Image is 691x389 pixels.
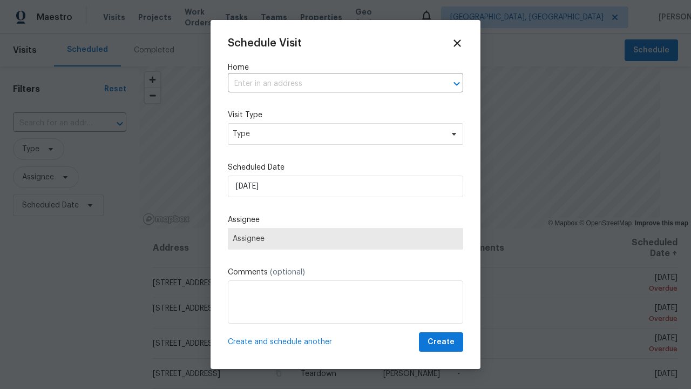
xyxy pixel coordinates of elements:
[228,337,332,347] span: Create and schedule another
[228,214,463,225] label: Assignee
[270,269,305,276] span: (optional)
[228,267,463,278] label: Comments
[233,129,443,139] span: Type
[228,110,463,120] label: Visit Type
[428,336,455,349] span: Create
[419,332,463,352] button: Create
[228,162,463,173] label: Scheduled Date
[449,76,464,91] button: Open
[233,234,458,243] span: Assignee
[451,37,463,49] span: Close
[228,38,302,49] span: Schedule Visit
[228,76,433,92] input: Enter in an address
[228,176,463,197] input: M/D/YYYY
[228,62,463,73] label: Home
